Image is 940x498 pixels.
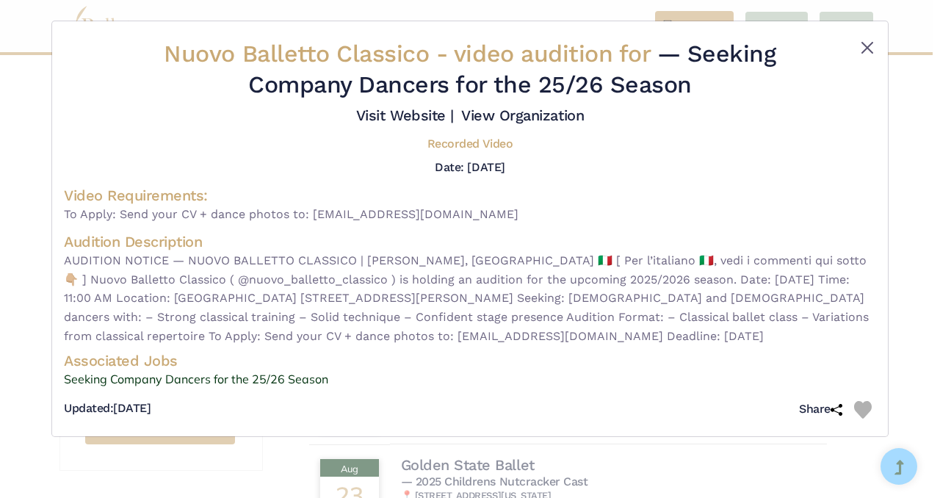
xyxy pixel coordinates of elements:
a: View Organization [461,107,584,124]
span: video audition for [454,40,650,68]
span: Nuovo Balletto Classico - [164,40,657,68]
h4: Associated Jobs [64,351,876,370]
h5: Date: [DATE] [435,160,505,174]
span: To Apply: Send your CV + dance photos to: [EMAIL_ADDRESS][DOMAIN_NAME] [64,205,876,224]
a: Seeking Company Dancers for the 25/26 Season [64,370,876,389]
a: Visit Website | [356,107,454,124]
button: Close [858,39,876,57]
h5: Recorded Video [427,137,513,152]
span: Updated: [64,401,113,415]
span: Video Requirements: [64,187,208,204]
h5: Share [799,402,842,417]
span: AUDITION NOTICE — NUOVO BALLETTO CLASSICO | [PERSON_NAME], [GEOGRAPHIC_DATA] 🇮🇹 [ Per l’italiano ... [64,251,876,345]
h4: Audition Description [64,232,876,251]
h5: [DATE] [64,401,151,416]
span: — Seeking Company Dancers for the 25/26 Season [248,40,775,98]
